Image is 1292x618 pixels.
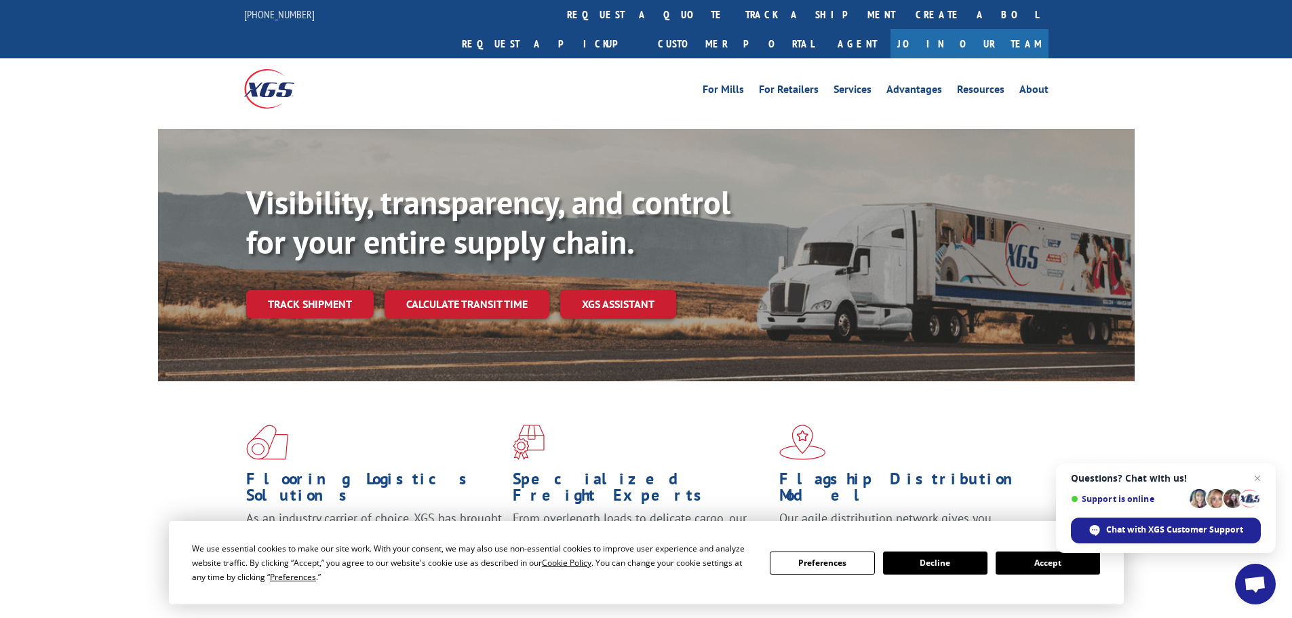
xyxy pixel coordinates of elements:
a: Track shipment [246,290,374,318]
img: xgs-icon-flagship-distribution-model-red [779,425,826,460]
div: We use essential cookies to make our site work. With your consent, we may also use non-essential ... [192,541,753,584]
span: As an industry carrier of choice, XGS has brought innovation and dedication to flooring logistics... [246,510,502,558]
div: Chat with XGS Customer Support [1071,518,1261,543]
img: xgs-icon-total-supply-chain-intelligence-red [246,425,288,460]
a: Advantages [886,84,942,99]
a: Calculate transit time [385,290,549,319]
span: Our agile distribution network gives you nationwide inventory management on demand. [779,510,1029,542]
img: xgs-icon-focused-on-flooring-red [513,425,545,460]
a: XGS ASSISTANT [560,290,676,319]
a: Resources [957,84,1004,99]
a: For Mills [703,84,744,99]
a: Join Our Team [890,29,1049,58]
span: Preferences [270,571,316,583]
a: [PHONE_NUMBER] [244,7,315,21]
span: Chat with XGS Customer Support [1106,524,1243,536]
a: For Retailers [759,84,819,99]
a: Agent [824,29,890,58]
a: Customer Portal [648,29,824,58]
h1: Flooring Logistics Solutions [246,471,503,510]
div: Open chat [1235,564,1276,604]
a: About [1019,84,1049,99]
a: Request a pickup [452,29,648,58]
a: Services [834,84,872,99]
span: Support is online [1071,494,1185,504]
span: Close chat [1249,470,1266,486]
p: From overlength loads to delicate cargo, our experienced staff knows the best way to move your fr... [513,510,769,571]
button: Decline [883,552,987,575]
span: Cookie Policy [542,557,591,568]
button: Accept [996,552,1100,575]
button: Preferences [770,552,874,575]
div: Cookie Consent Prompt [169,521,1124,604]
b: Visibility, transparency, and control for your entire supply chain. [246,181,730,263]
span: Questions? Chat with us! [1071,473,1261,484]
h1: Specialized Freight Experts [513,471,769,510]
h1: Flagship Distribution Model [779,471,1036,510]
